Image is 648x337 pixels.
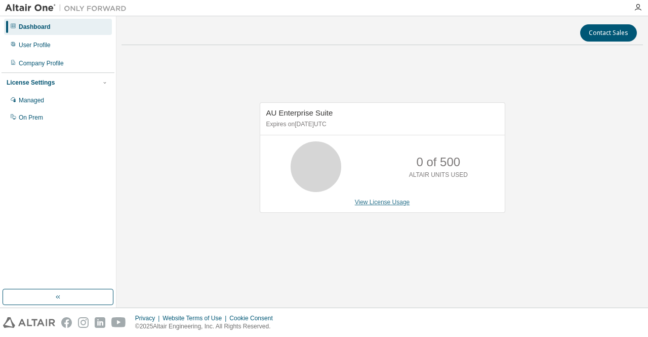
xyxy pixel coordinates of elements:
[78,317,89,328] img: instagram.svg
[3,317,55,328] img: altair_logo.svg
[580,24,637,42] button: Contact Sales
[409,171,468,179] p: ALTAIR UNITS USED
[61,317,72,328] img: facebook.svg
[266,108,333,117] span: AU Enterprise Suite
[19,41,51,49] div: User Profile
[19,96,44,104] div: Managed
[135,314,163,322] div: Privacy
[135,322,279,331] p: © 2025 Altair Engineering, Inc. All Rights Reserved.
[163,314,229,322] div: Website Terms of Use
[416,154,460,171] p: 0 of 500
[7,79,55,87] div: License Settings
[5,3,132,13] img: Altair One
[19,59,64,67] div: Company Profile
[111,317,126,328] img: youtube.svg
[355,199,410,206] a: View License Usage
[229,314,278,322] div: Cookie Consent
[266,120,496,129] p: Expires on [DATE] UTC
[95,317,105,328] img: linkedin.svg
[19,23,51,31] div: Dashboard
[19,114,43,122] div: On Prem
